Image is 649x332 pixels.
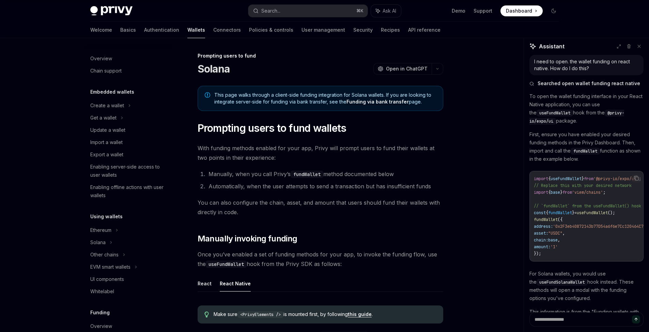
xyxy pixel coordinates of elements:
[529,92,644,125] p: To open the wallet funding interface in your React Native application, you can use the hook from ...
[90,163,168,179] div: Enabling server-side access to user wallets
[551,176,582,181] span: useFundWallet
[534,224,553,229] span: address:
[90,275,124,283] div: UI components
[539,280,585,285] span: useFundSolanaWallet
[90,238,106,247] div: Solana
[90,226,111,234] div: Ethereum
[85,124,172,136] a: Update a wallet
[237,311,283,318] code: <PrivyElements />
[534,210,546,216] span: const
[198,122,346,134] span: Prompting users to fund wallets
[534,183,632,188] span: // Replace this with your desired network
[120,22,136,38] a: Basics
[205,92,210,98] svg: Note
[90,138,123,146] div: Import a wallet
[90,263,130,271] div: EVM smart wallets
[353,22,373,38] a: Security
[85,65,172,77] a: Chain support
[90,54,112,63] div: Overview
[214,92,436,105] span: This page walks through a client-side funding integration for Solana wallets. If you are looking ...
[534,244,551,250] span: amount:
[346,99,409,105] a: Funding via bank transfer
[90,88,134,96] h5: Embedded wallets
[548,210,572,216] span: fundWallet
[291,171,323,178] code: fundWallet
[213,22,241,38] a: Connectors
[85,285,172,298] a: Whitelabel
[562,190,572,195] span: from
[408,22,441,38] a: API reference
[582,176,584,181] span: }
[558,217,562,222] span: ({
[302,22,345,38] a: User management
[558,237,560,243] span: ,
[534,58,639,72] div: I need to open. the wallet funding on react native. How do I do this?
[572,210,574,216] span: }
[381,22,400,38] a: Recipes
[539,42,565,50] span: Assistant
[548,237,558,243] span: base
[198,250,443,269] span: Once you’ve enabled a set of funding methods for your app, to invoke the funding flow, use the ho...
[534,190,548,195] span: import
[371,5,401,17] button: Ask AI
[144,22,179,38] a: Authentication
[90,101,124,110] div: Create a wallet
[214,311,436,318] span: Make sure is mounted first, by following .
[90,22,112,38] a: Welcome
[386,65,428,72] span: Open in ChatGPT
[534,217,558,222] span: fundWallet
[85,148,172,161] a: Export a wallet
[572,190,603,195] span: 'viem/chains'
[548,5,559,16] button: Toggle dark mode
[500,5,543,16] a: Dashboard
[546,210,548,216] span: {
[373,63,432,75] button: Open in ChatGPT
[206,260,247,268] code: useFundWallet
[85,273,172,285] a: UI components
[551,190,560,195] span: base
[534,231,548,236] span: asset:
[529,270,644,302] p: For Solana wallets, you would use the hook instead. These methods will open a modal with the fund...
[90,309,110,317] h5: Funding
[534,176,548,181] span: import
[90,251,119,259] div: Other chains
[198,198,443,217] span: You can also configure the chain, asset, and amount that users should fund their wallets with dir...
[534,251,541,256] span: });
[593,176,639,181] span: '@privy-io/expo/ui'
[577,210,608,216] span: useFundWallet
[206,169,443,179] li: Manually, when you call Privy’s method documented below
[90,287,114,296] div: Whitelabel
[538,80,640,87] span: Searched open wallet funding react native
[85,136,172,148] a: Import a wallet
[90,126,125,134] div: Update a wallet
[560,190,562,195] span: }
[90,151,123,159] div: Export a wallet
[506,7,532,14] span: Dashboard
[548,190,551,195] span: {
[356,8,364,14] span: ⌘ K
[529,308,644,324] p: This information is from the "Funding wallets with Apple Pay and Google Pay" and "EVM" pages.
[248,5,368,17] button: Search...⌘K
[603,190,605,195] span: ;
[348,311,372,317] a: this guide
[529,80,644,87] button: Searched open wallet funding react native
[90,183,168,200] div: Enabling offline actions with user wallets
[551,244,558,250] span: '1'
[204,312,209,318] svg: Tip
[548,231,562,236] span: "USDC"
[206,181,443,191] li: Automatically, when the user attempts to send a transaction but has insufficient funds
[90,322,112,330] div: Overview
[90,114,117,122] div: Get a wallet
[220,275,251,291] button: React Native
[249,22,293,38] a: Policies & controls
[85,52,172,65] a: Overview
[187,22,205,38] a: Wallets
[548,176,551,181] span: {
[632,315,640,323] button: Send message
[383,7,396,14] span: Ask AI
[562,231,565,236] span: ,
[574,210,577,216] span: =
[584,176,593,181] span: from
[529,130,644,163] p: First, ensure you have enabled your desired funding methods in the Privy Dashboard. Then, import ...
[539,110,570,116] span: useFundWallet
